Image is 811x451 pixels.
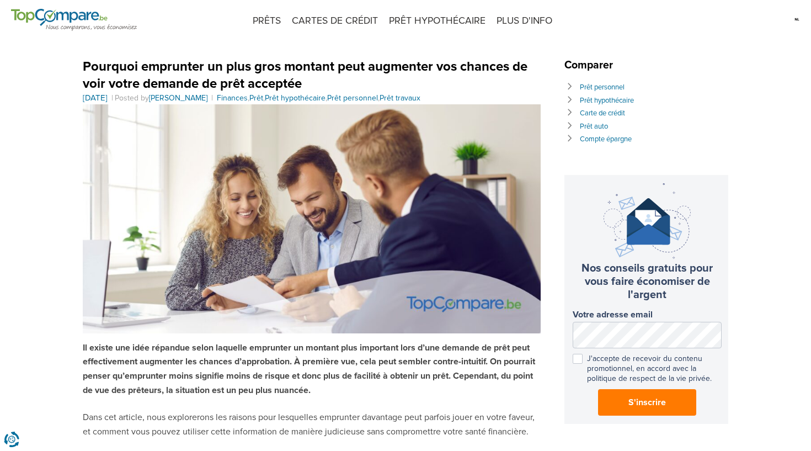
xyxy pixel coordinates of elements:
[573,310,722,320] label: Votre adresse email
[249,93,263,103] a: Prêt
[794,11,800,28] img: nl.svg
[83,58,541,104] header: , , , ,
[580,83,625,92] a: Prêt personnel
[598,389,696,416] button: S'inscrire
[380,93,420,103] a: Prêt travaux
[265,93,326,103] a: Prêt hypothécaire
[327,93,378,103] a: Prêt personnel
[580,109,625,118] a: Carte de crédit
[628,396,666,409] span: S'inscrire
[580,122,608,131] a: Prêt auto
[573,262,722,301] h3: Nos conseils gratuits pour vous faire économiser de l'argent
[217,93,248,103] a: Finances
[110,93,115,103] span: |
[604,183,691,259] img: newsletter
[83,342,535,396] strong: Il existe une idée répandue selon laquelle emprunter un montant plus important lors d’une demande...
[115,93,210,103] span: Posted by
[83,411,541,439] p: Dans cet article, nous explorerons les raisons pour lesquelles emprunter davantage peut parfois j...
[580,96,634,105] a: Prêt hypothécaire
[573,354,722,384] label: J'accepte de recevoir du contenu promotionnel, en accord avec la politique de respect de la vie p...
[564,59,618,72] span: Comparer
[83,93,108,103] a: [DATE]
[210,93,215,103] span: |
[149,93,207,103] a: [PERSON_NAME]
[83,104,541,333] img: emprunter un plus gros montant peut augmenter vos chances de voir votre demande de prêt acceptée
[580,135,632,144] a: Compte épargne
[83,58,541,92] h1: Pourquoi emprunter un plus gros montant peut augmenter vos chances de voir votre demande de prêt ...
